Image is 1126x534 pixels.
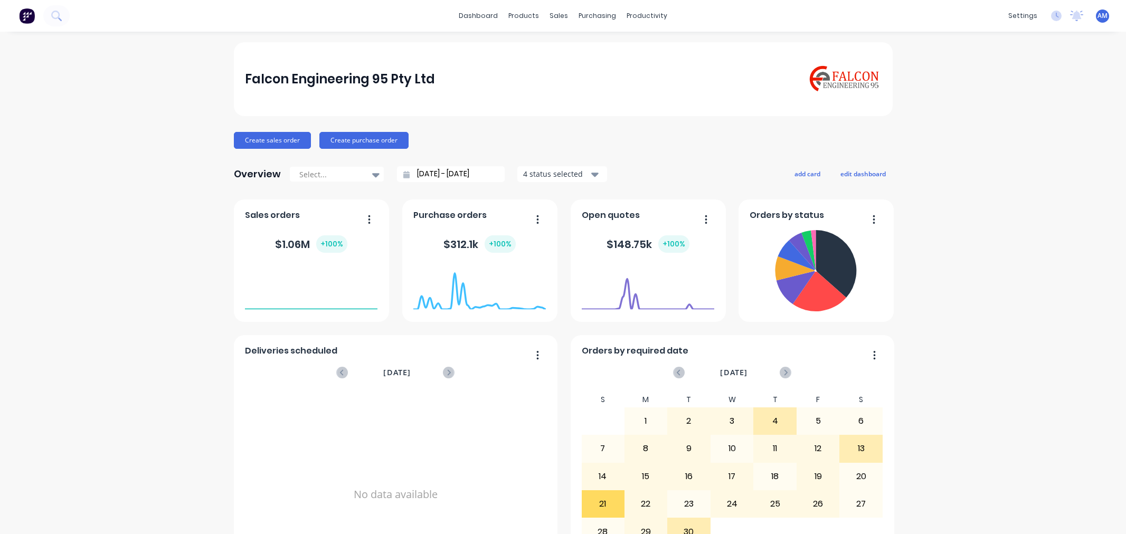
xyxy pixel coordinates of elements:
[625,435,667,462] div: 8
[797,463,839,490] div: 19
[625,463,667,490] div: 15
[19,8,35,24] img: Factory
[797,491,839,517] div: 26
[607,235,689,253] div: $ 148.75k
[453,8,503,24] a: dashboard
[711,463,753,490] div: 17
[807,64,881,94] img: Falcon Engineering 95 Pty Ltd
[573,8,621,24] div: purchasing
[668,435,710,462] div: 9
[443,235,516,253] div: $ 312.1k
[624,392,668,407] div: M
[711,392,754,407] div: W
[788,167,827,180] button: add card
[582,491,624,517] div: 21
[316,235,347,253] div: + 100 %
[840,463,882,490] div: 20
[797,392,840,407] div: F
[503,8,544,24] div: products
[839,392,883,407] div: S
[754,408,796,434] div: 4
[711,491,753,517] div: 24
[668,491,710,517] div: 23
[234,164,281,185] div: Overview
[625,408,667,434] div: 1
[668,463,710,490] div: 16
[840,435,882,462] div: 13
[245,69,435,90] div: Falcon Engineering 95 Pty Ltd
[523,168,590,179] div: 4 status selected
[582,435,624,462] div: 7
[720,367,747,378] span: [DATE]
[413,209,487,222] span: Purchase orders
[621,8,673,24] div: productivity
[754,491,796,517] div: 25
[1097,11,1108,21] span: AM
[625,491,667,517] div: 22
[319,132,409,149] button: Create purchase order
[485,235,516,253] div: + 100 %
[582,209,640,222] span: Open quotes
[711,435,753,462] div: 10
[275,235,347,253] div: $ 1.06M
[383,367,411,378] span: [DATE]
[797,408,839,434] div: 5
[797,435,839,462] div: 12
[517,166,607,182] button: 4 status selected
[754,463,796,490] div: 18
[834,167,893,180] button: edit dashboard
[544,8,573,24] div: sales
[581,392,624,407] div: S
[711,408,753,434] div: 3
[667,392,711,407] div: T
[658,235,689,253] div: + 100 %
[754,435,796,462] div: 11
[750,209,824,222] span: Orders by status
[1003,8,1043,24] div: settings
[245,209,300,222] span: Sales orders
[582,463,624,490] div: 14
[234,132,311,149] button: Create sales order
[668,408,710,434] div: 2
[840,408,882,434] div: 6
[840,491,882,517] div: 27
[753,392,797,407] div: T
